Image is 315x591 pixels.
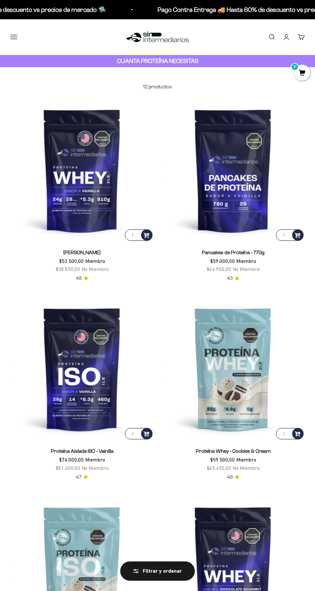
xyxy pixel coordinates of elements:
[161,99,305,242] img: Pancakes de Proteína - 770g
[227,275,233,282] span: 4.3
[76,474,88,481] a: 4.74.7 de 5.0 estrellas
[207,465,231,471] span: $65.450,00
[56,465,80,471] span: $81.400,00
[227,474,233,481] span: 4.8
[85,457,105,462] span: Miembro
[59,457,84,462] span: $74.000,00
[294,70,310,77] a: 0
[117,58,198,64] strong: CUANTA PROTEÍNA NECESITAS
[10,83,305,91] p: 12 productos
[233,465,260,471] span: No Miembro
[161,297,305,441] img: Proteína Whey - Cookies & Cream
[59,258,84,264] span: $53.500,00
[233,266,260,272] span: No Miembro
[82,266,109,272] span: No Miembro
[76,275,82,282] span: 4.8
[56,266,80,272] span: $58.850,00
[85,258,105,264] span: Miembro
[236,258,256,264] span: Miembro
[120,561,195,581] button: Filtrar y ordenar
[82,465,109,471] span: No Miembro
[207,266,231,272] span: $64.900,00
[10,297,154,441] img: Proteína Aislada ISO - Vainilla
[196,448,271,454] a: Proteína Whey - Cookies & Cream
[210,258,235,264] span: $59.000,00
[76,474,81,481] span: 4.7
[10,99,154,242] img: Proteína Whey - Vainilla
[236,457,256,462] span: Miembro
[76,275,88,282] a: 4.84.8 de 5.0 estrellas
[51,448,113,454] a: Proteína Aislada ISO - Vainilla
[210,457,235,462] span: $59.500,00
[291,63,299,71] mark: 0
[63,250,101,255] a: [PERSON_NAME]
[133,567,182,575] div: Filtrar y ordenar
[227,474,239,481] a: 4.84.8 de 5.0 estrellas
[202,250,265,255] a: Pancakes de Proteína - 770g
[227,275,239,282] a: 4.34.3 de 5.0 estrellas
